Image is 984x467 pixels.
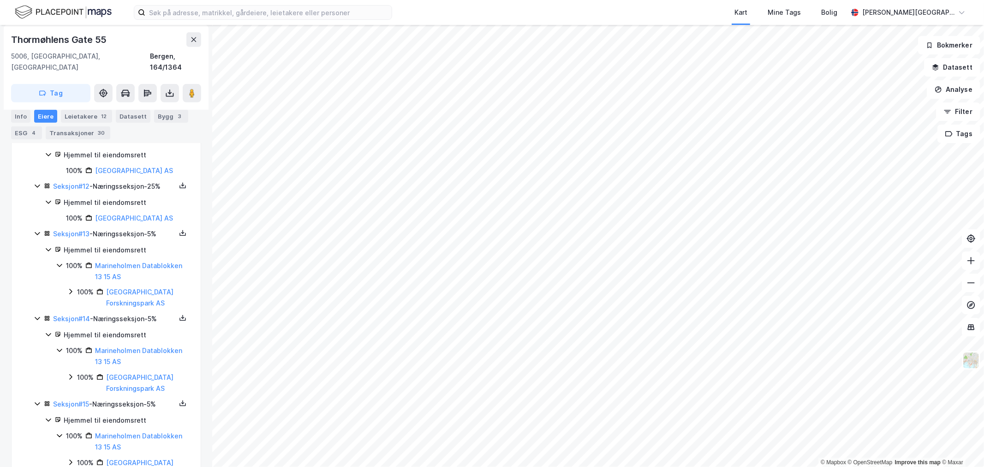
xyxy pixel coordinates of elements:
[95,432,182,451] a: Marineholmen Datablokken 13 15 AS
[64,329,190,341] div: Hjemmel til eiendomsrett
[53,315,90,323] a: Seksjon#14
[15,4,112,20] img: logo.f888ab2527a4732fd821a326f86c7f29.svg
[66,213,83,224] div: 100%
[962,352,980,369] img: Z
[77,372,94,383] div: 100%
[106,373,173,392] a: [GEOGRAPHIC_DATA] Forskningspark AS
[11,126,42,139] div: ESG
[11,110,30,123] div: Info
[64,415,190,426] div: Hjemmel til eiendomsrett
[64,197,190,208] div: Hjemmel til eiendomsrett
[53,230,89,238] a: Seksjon#13
[53,313,176,324] div: - Næringsseksjon - 5%
[106,288,173,307] a: [GEOGRAPHIC_DATA] Forskningspark AS
[64,245,190,256] div: Hjemmel til eiendomsrett
[66,431,83,442] div: 100%
[53,228,176,239] div: - Næringsseksjon - 5%
[918,36,980,54] button: Bokmerker
[66,165,83,176] div: 100%
[64,150,190,161] div: Hjemmel til eiendomsrett
[96,128,107,138] div: 30
[927,80,980,99] button: Analyse
[66,345,83,356] div: 100%
[150,51,201,73] div: Bergen, 164/1364
[95,214,173,222] a: [GEOGRAPHIC_DATA] AS
[95,167,173,174] a: [GEOGRAPHIC_DATA] AS
[77,287,94,298] div: 100%
[175,112,185,121] div: 3
[821,459,846,466] a: Mapbox
[154,110,188,123] div: Bygg
[821,7,837,18] div: Bolig
[937,125,980,143] button: Tags
[95,347,182,365] a: Marineholmen Datablokken 13 15 AS
[768,7,801,18] div: Mine Tags
[29,128,38,138] div: 4
[895,459,941,466] a: Improve this map
[66,260,83,271] div: 100%
[53,399,176,410] div: - Næringsseksjon - 5%
[53,181,176,192] div: - Næringsseksjon - 25%
[11,32,108,47] div: Thormøhlens Gate 55
[53,400,89,408] a: Seksjon#15
[46,126,110,139] div: Transaksjoner
[53,182,89,190] a: Seksjon#12
[734,7,747,18] div: Kart
[11,84,90,102] button: Tag
[862,7,954,18] div: [PERSON_NAME][GEOGRAPHIC_DATA]
[99,112,108,121] div: 12
[848,459,893,466] a: OpenStreetMap
[938,423,984,467] iframe: Chat Widget
[116,110,150,123] div: Datasett
[34,110,57,123] div: Eiere
[936,102,980,121] button: Filter
[145,6,392,19] input: Søk på adresse, matrikkel, gårdeiere, leietakere eller personer
[95,262,182,281] a: Marineholmen Datablokken 13 15 AS
[924,58,980,77] button: Datasett
[61,110,112,123] div: Leietakere
[11,51,150,73] div: 5006, [GEOGRAPHIC_DATA], [GEOGRAPHIC_DATA]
